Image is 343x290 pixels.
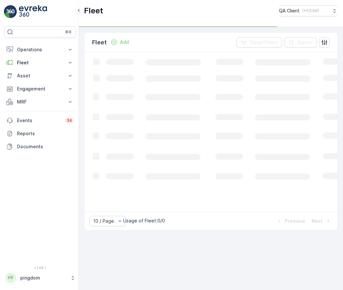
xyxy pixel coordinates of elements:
[4,82,76,95] button: Engagement
[17,130,73,137] p: Reports
[17,46,63,53] p: Operations
[4,127,76,140] a: Reports
[4,56,76,69] button: Fleet
[4,43,76,56] button: Operations
[17,72,63,79] p: Asset
[17,86,63,92] p: Engagement
[285,218,305,224] p: Previous
[17,117,61,124] p: Events
[6,273,16,283] div: PP
[65,29,72,35] p: ⌘B
[302,8,319,13] p: ( +03:00 )
[4,69,76,82] button: Asset
[275,217,306,225] button: Previous
[4,266,76,270] span: v 1.48.1
[312,218,322,224] p: Next
[4,114,76,127] a: Events34
[279,8,300,14] p: QA Client
[92,38,107,47] p: Fleet
[4,95,76,108] button: MRF
[120,39,129,45] p: Add
[311,217,332,225] button: Next
[17,99,63,105] p: MRF
[279,5,338,16] button: QA Client(+03:00)
[84,6,103,16] p: Fleet
[20,275,67,281] p: pingdom
[123,217,165,224] p: Usage of Fleet : 0/0
[17,143,73,150] p: Documents
[19,5,47,18] img: logo_light-DOdMpM7g.png
[4,271,76,285] button: PPpingdom
[285,37,317,48] button: Export
[237,37,282,48] button: Clear Filters
[17,59,63,66] p: Fleet
[67,118,72,123] p: 34
[298,39,313,46] p: Export
[4,5,17,18] img: logo
[250,39,278,46] p: Clear Filters
[108,38,132,46] button: Add
[4,140,76,153] a: Documents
